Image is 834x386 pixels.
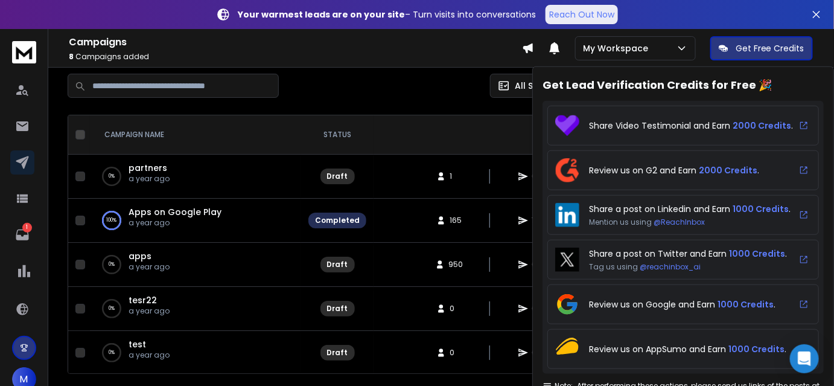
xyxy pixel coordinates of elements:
span: 0 [450,348,462,358]
th: STATUS [301,115,374,155]
p: Review us on Google and Earn . [589,298,775,310]
span: 1000 Credits [728,343,785,355]
button: Get Free Credits [710,36,813,60]
p: 0 % [109,347,115,359]
span: @ReachInbox [654,217,705,227]
div: Draft [327,172,348,181]
span: 950 [448,260,463,269]
span: 0 [532,348,544,358]
p: Review us on AppSumo and Earn . [589,343,786,355]
p: Review us on G2 and Earn . [589,164,759,176]
a: Review us on G2 and Earn 2000 Credits. [547,150,819,190]
a: test [129,338,146,350]
a: 1 [10,223,34,247]
p: – Turn visits into conversations [238,8,536,21]
p: 0 % [109,303,115,315]
p: 1 [22,223,32,233]
td: 100%Apps on Google Playa year ago [90,199,301,243]
span: 0 [532,304,544,314]
span: 2000 Credits [733,120,791,132]
img: logo [12,41,36,63]
p: Campaigns added [69,52,522,62]
h1: Campaigns [69,35,522,50]
a: apps [129,250,151,262]
p: Share Video Testimonial and Earn . [589,120,793,132]
th: CAMPAIGN NAME [90,115,301,155]
p: All Statuses [515,80,567,92]
strong: Your warmest leads are on your site [238,8,405,21]
p: 100 % [107,214,117,227]
p: Get Free Credits [736,42,804,54]
div: Completed [315,216,360,225]
span: 1000 Credits [729,248,785,260]
a: Review us on AppSumo and Earn 1000 Credits. [547,329,819,369]
span: @reachinbox_ai [640,262,701,272]
a: Reach Out Now [546,5,618,24]
span: 8 [69,51,74,62]
p: a year ago [129,218,221,228]
th: CAMPAIGN STATS [374,115,769,155]
p: Share a post on Linkedin and Earn . [589,203,791,215]
div: Draft [327,348,348,358]
div: Draft [327,304,348,314]
p: Share a post on Twitter and Earn . [589,248,787,260]
span: 165 [532,216,544,225]
span: 2000 Credits [699,164,757,176]
span: 1 [450,172,462,181]
td: 0%partnersa year ago [90,155,301,199]
span: 1000 Credits [718,298,774,310]
a: Share a post on Linkedin and Earn 1000 Credits.Mention us using @ReachInbox [547,195,819,235]
span: 0 [532,260,544,269]
a: Apps on Google Play [129,206,221,218]
p: a year ago [129,350,170,360]
a: Review us on Google and Earn 1000 Credits. [547,285,819,324]
div: Open Intercom Messenger [790,344,819,373]
p: a year ago [129,262,170,272]
p: a year ago [129,174,170,184]
p: Reach Out Now [549,8,614,21]
span: 0 [450,304,462,314]
td: 0%appsa year ago [90,243,301,287]
span: 0 [532,172,544,181]
td: 0%tesr22a year ago [90,287,301,331]
p: a year ago [129,306,170,316]
p: Mention us using [589,217,791,227]
td: 0%testa year ago [90,331,301,375]
span: 165 [450,216,462,225]
p: 0 % [109,170,115,182]
h2: Get Lead Verification Credits for Free 🎉 [543,77,824,94]
p: My Workspace [583,42,653,54]
a: tesr22 [129,294,157,306]
a: Share Video Testimonial and Earn 2000 Credits. [547,106,819,146]
a: Share a post on Twitter and Earn 1000 Credits.Tag us using @reachinbox_ai [547,240,819,280]
a: partners [129,162,167,174]
p: Tag us using [589,262,787,272]
span: 1000 Credits [733,203,789,215]
div: Draft [327,260,348,269]
p: 0 % [109,259,115,271]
